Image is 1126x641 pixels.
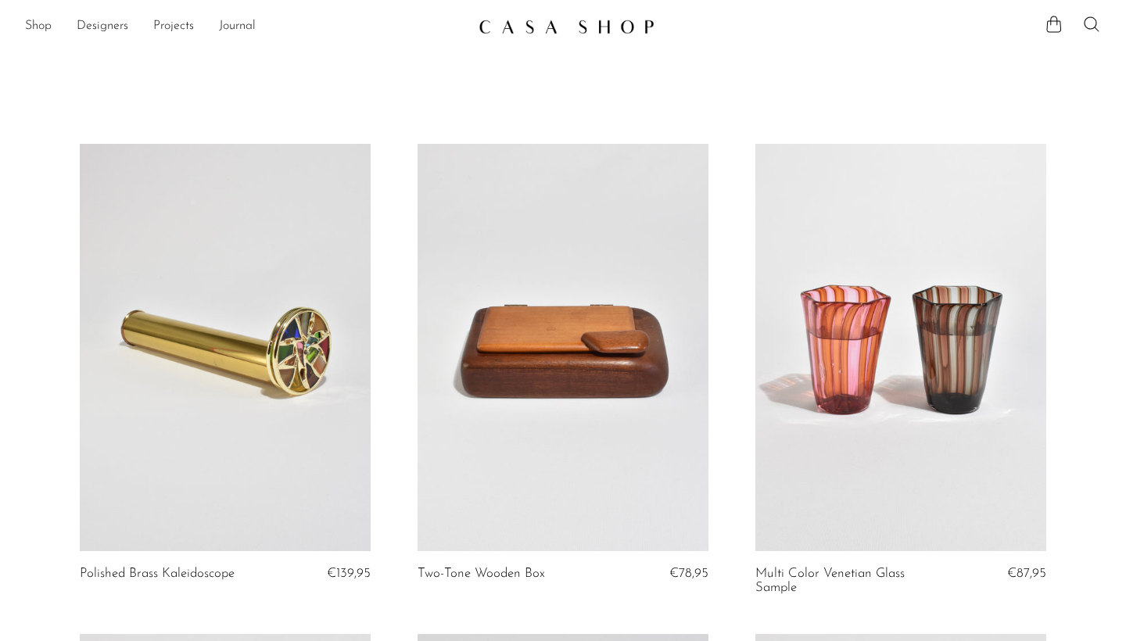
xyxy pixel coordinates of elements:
[1007,567,1046,580] span: €87,95
[25,16,52,37] a: Shop
[25,13,466,40] ul: NEW HEADER MENU
[669,567,708,580] span: €78,95
[219,16,256,37] a: Journal
[153,16,194,37] a: Projects
[418,567,545,581] a: Two-Tone Wooden Box
[755,567,949,596] a: Multi Color Venetian Glass Sample
[327,567,371,580] span: €139,95
[25,13,466,40] nav: Desktop navigation
[77,16,128,37] a: Designers
[80,567,235,581] a: Polished Brass Kaleidoscope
